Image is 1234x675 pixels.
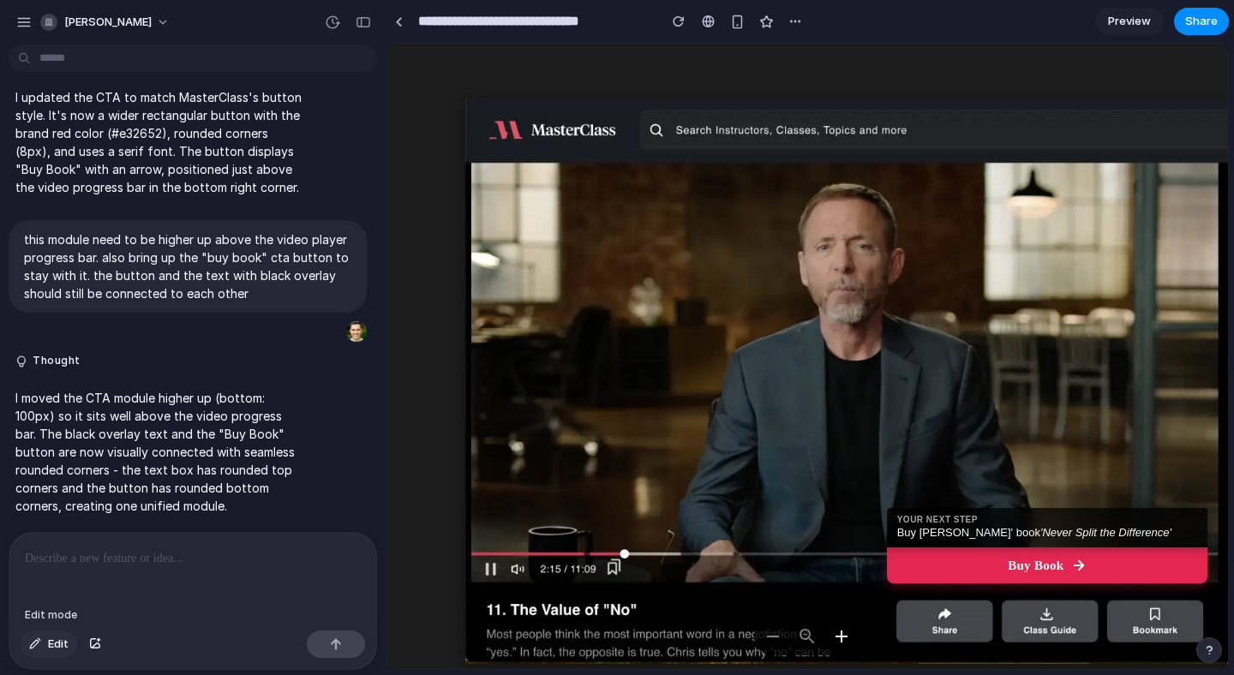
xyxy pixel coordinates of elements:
[500,504,821,540] button: Buy book
[654,482,785,495] span: 'Never Split the Difference'
[1185,13,1218,30] span: Share
[48,636,69,653] span: Edit
[15,389,302,515] p: I moved the CTA module higher up (bottom: 100px) so it sits well above the video progress bar. Th...
[1108,13,1151,30] span: Preview
[511,471,785,481] div: Your next step
[15,88,302,196] p: I updated the CTA to match MasterClass's button style. It's now a wider rectangular button with t...
[64,14,152,31] span: [PERSON_NAME]
[79,55,1155,620] img: Displaying voss mockup test.webp
[21,630,77,658] button: Edit
[18,604,84,626] div: Edit mode
[1174,8,1229,35] button: Share
[511,482,785,497] div: Buy [PERSON_NAME]' book
[1095,8,1164,35] a: Preview
[24,230,351,302] p: this module need to be higher up above the video player progress bar. also bring up the "buy book...
[33,9,178,36] button: [PERSON_NAME]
